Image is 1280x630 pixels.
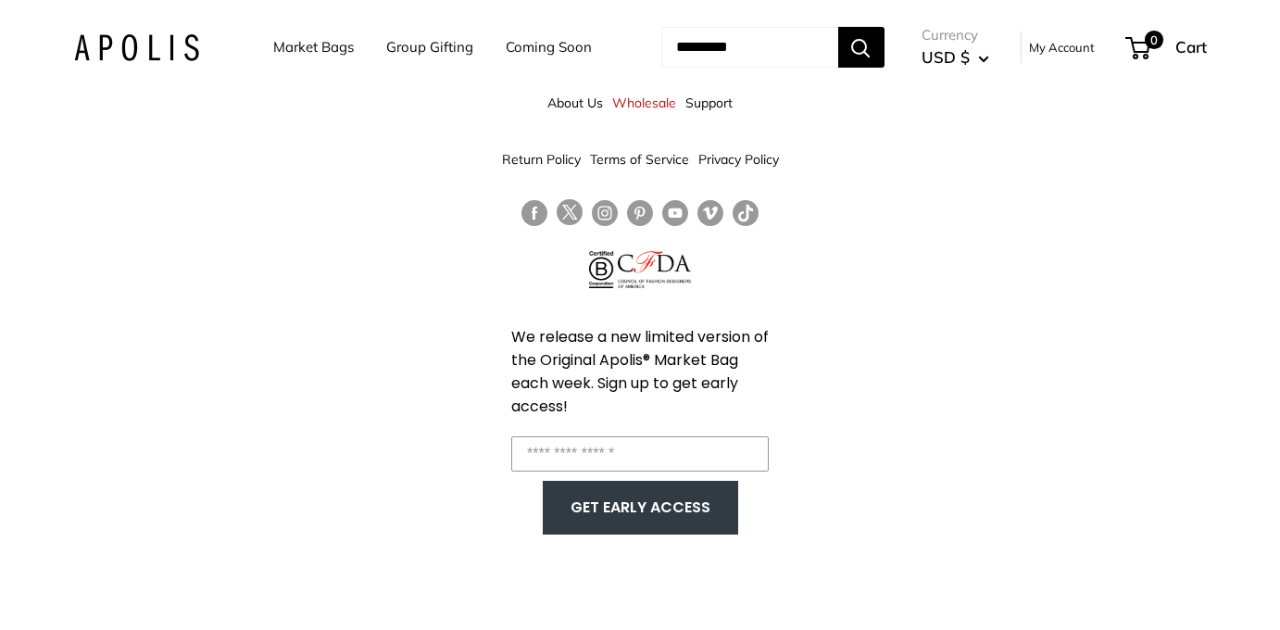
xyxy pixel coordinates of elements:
[922,22,989,48] span: Currency
[1029,36,1095,58] a: My Account
[838,27,885,68] button: Search
[612,86,676,120] a: Wholesale
[590,143,689,176] a: Terms of Service
[697,199,723,226] a: Follow us on Vimeo
[273,34,354,60] a: Market Bags
[589,251,614,288] img: Certified B Corporation
[685,86,733,120] a: Support
[386,34,473,60] a: Group Gifting
[74,34,199,61] img: Apolis
[511,326,769,417] span: We release a new limited version of the Original Apolis® Market Bag each week. Sign up to get ear...
[557,199,583,233] a: Follow us on Twitter
[1175,37,1207,57] span: Cart
[627,199,653,226] a: Follow us on Pinterest
[922,47,970,67] span: USD $
[618,251,691,288] img: Council of Fashion Designers of America Member
[547,86,603,120] a: About Us
[1127,32,1207,62] a: 0 Cart
[561,490,720,525] button: GET EARLY ACCESS
[1144,31,1162,49] span: 0
[661,27,838,68] input: Search...
[698,143,779,176] a: Privacy Policy
[521,199,547,226] a: Follow us on Facebook
[502,143,581,176] a: Return Policy
[922,43,989,72] button: USD $
[511,436,769,472] input: Enter your email
[733,199,759,226] a: Follow us on Tumblr
[662,199,688,226] a: Follow us on YouTube
[506,34,592,60] a: Coming Soon
[592,199,618,226] a: Follow us on Instagram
